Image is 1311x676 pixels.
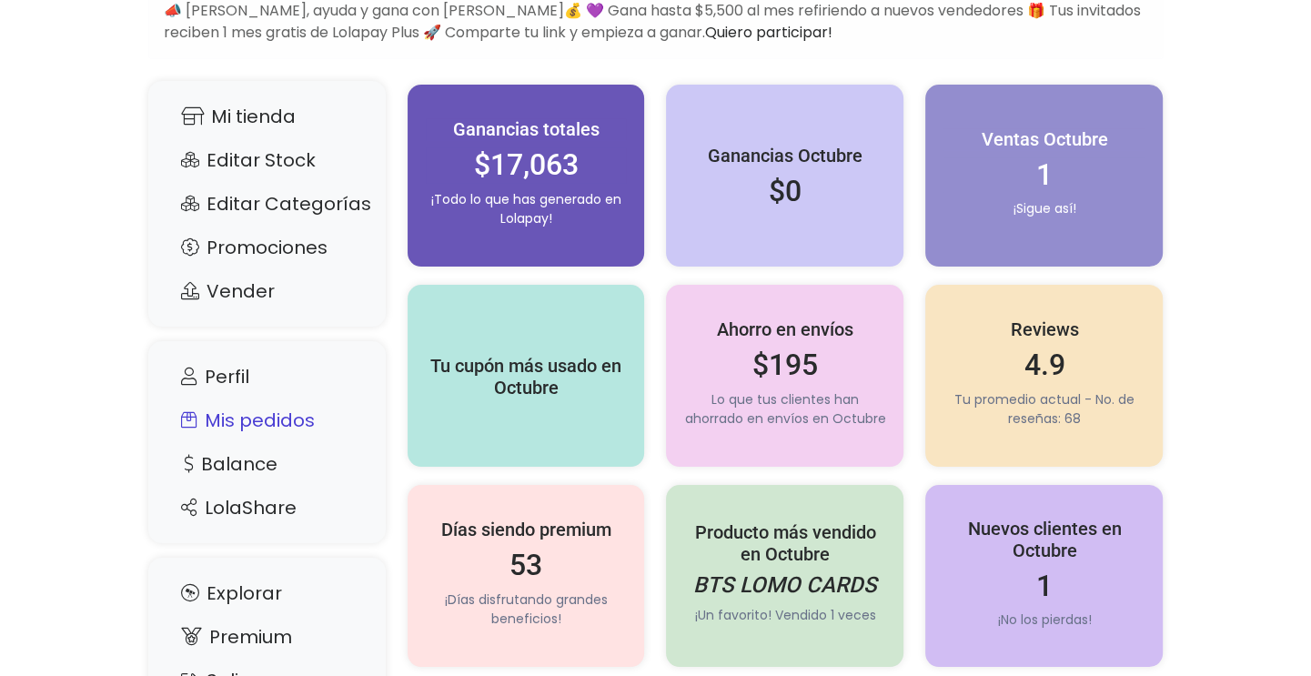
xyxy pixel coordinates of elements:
[426,548,627,582] h2: 53
[166,620,368,654] a: Premium
[943,390,1145,429] p: Tu promedio actual - No. de reseñas: 68
[943,518,1145,561] h5: Nuevos clientes en Octubre
[705,22,832,43] a: Quiero participar!
[684,348,885,382] h2: $195
[684,572,885,599] h4: BTS LOMO CARDS
[426,190,627,228] p: ¡Todo lo que has generado en Lolapay!
[166,274,368,308] a: Vender
[426,519,627,540] h5: Días siendo premium
[166,99,368,134] a: Mi tienda
[426,147,627,182] h2: $17,063
[166,143,368,177] a: Editar Stock
[943,610,1145,630] p: ¡No los pierdas!
[166,447,368,481] a: Balance
[684,606,885,625] p: ¡Un favorito! Vendido 1 veces
[684,521,885,565] h5: Producto más vendido en Octubre
[943,157,1145,192] h2: 1
[166,576,368,610] a: Explorar
[943,348,1145,382] h2: 4.9
[684,318,885,340] h5: Ahorro en envíos
[426,590,627,629] p: ¡Días disfrutando grandes beneficios!
[166,403,368,438] a: Mis pedidos
[684,390,885,429] p: Lo que tus clientes han ahorrado en envíos en Octubre
[166,490,368,525] a: LolaShare
[943,199,1145,218] p: ¡Sigue así!
[426,118,627,140] h5: Ganancias totales
[166,230,368,265] a: Promociones
[684,145,885,166] h5: Ganancias Octubre
[426,355,627,399] h5: Tu cupón más usado en Octubre
[943,128,1145,150] h5: Ventas Octubre
[943,318,1145,340] h5: Reviews
[166,359,368,394] a: Perfil
[166,187,368,221] a: Editar Categorías
[684,174,885,208] h2: $0
[943,569,1145,603] h2: 1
